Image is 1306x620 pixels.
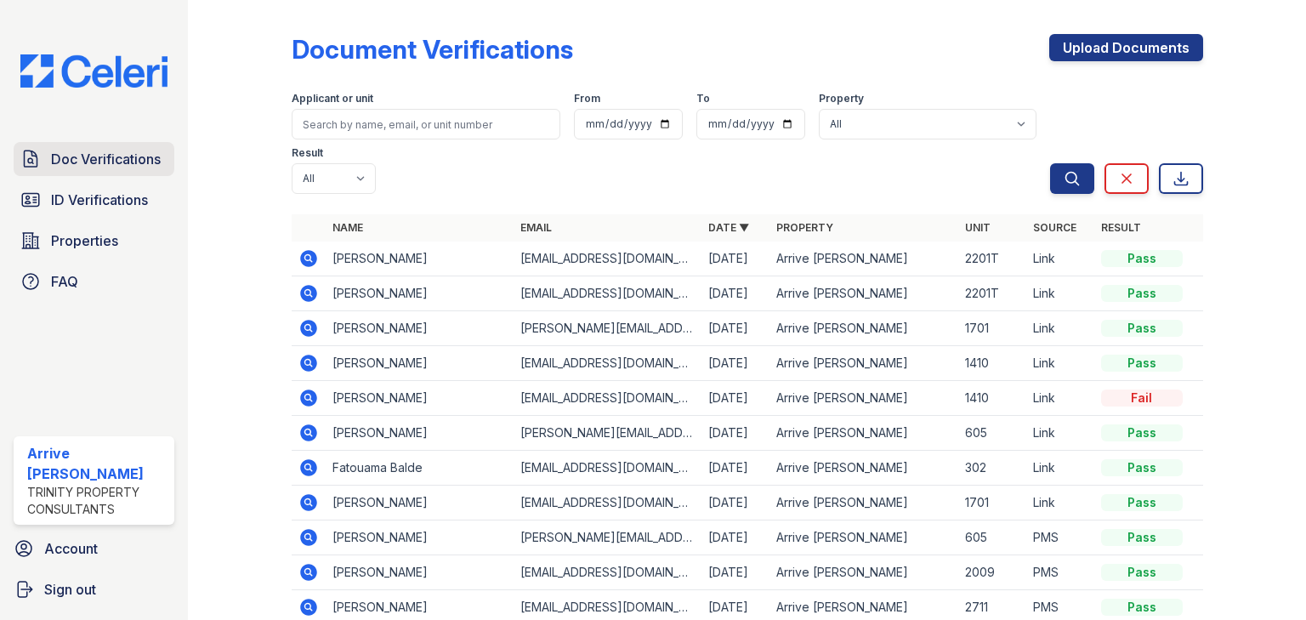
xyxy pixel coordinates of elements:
[819,92,864,105] label: Property
[701,242,769,276] td: [DATE]
[769,555,957,590] td: Arrive [PERSON_NAME]
[1026,346,1094,381] td: Link
[326,242,514,276] td: [PERSON_NAME]
[769,416,957,451] td: Arrive [PERSON_NAME]
[769,520,957,555] td: Arrive [PERSON_NAME]
[708,221,749,234] a: Date ▼
[1101,494,1183,511] div: Pass
[1101,529,1183,546] div: Pass
[326,311,514,346] td: [PERSON_NAME]
[326,416,514,451] td: [PERSON_NAME]
[51,230,118,251] span: Properties
[7,54,181,88] img: CE_Logo_Blue-a8612792a0a2168367f1c8372b55b34899dd931a85d93a1a3d3e32e68fde9ad4.png
[701,416,769,451] td: [DATE]
[51,190,148,210] span: ID Verifications
[1101,221,1141,234] a: Result
[1026,242,1094,276] td: Link
[769,381,957,416] td: Arrive [PERSON_NAME]
[51,271,78,292] span: FAQ
[701,451,769,486] td: [DATE]
[326,381,514,416] td: [PERSON_NAME]
[958,555,1026,590] td: 2009
[1026,451,1094,486] td: Link
[44,538,98,559] span: Account
[958,276,1026,311] td: 2201T
[701,555,769,590] td: [DATE]
[1101,355,1183,372] div: Pass
[292,146,323,160] label: Result
[514,311,701,346] td: [PERSON_NAME][EMAIL_ADDRESS][DOMAIN_NAME]
[14,142,174,176] a: Doc Verifications
[701,486,769,520] td: [DATE]
[1026,486,1094,520] td: Link
[769,486,957,520] td: Arrive [PERSON_NAME]
[514,242,701,276] td: [EMAIL_ADDRESS][DOMAIN_NAME]
[574,92,600,105] label: From
[701,381,769,416] td: [DATE]
[701,311,769,346] td: [DATE]
[769,451,957,486] td: Arrive [PERSON_NAME]
[292,109,560,139] input: Search by name, email, or unit number
[965,221,991,234] a: Unit
[1101,424,1183,441] div: Pass
[1026,311,1094,346] td: Link
[292,92,373,105] label: Applicant or unit
[14,183,174,217] a: ID Verifications
[1049,34,1203,61] a: Upload Documents
[958,520,1026,555] td: 605
[326,486,514,520] td: [PERSON_NAME]
[958,242,1026,276] td: 2201T
[14,264,174,299] a: FAQ
[701,520,769,555] td: [DATE]
[958,486,1026,520] td: 1701
[514,416,701,451] td: [PERSON_NAME][EMAIL_ADDRESS][PERSON_NAME][DOMAIN_NAME]
[769,346,957,381] td: Arrive [PERSON_NAME]
[7,572,181,606] a: Sign out
[326,520,514,555] td: [PERSON_NAME]
[769,242,957,276] td: Arrive [PERSON_NAME]
[1101,564,1183,581] div: Pass
[14,224,174,258] a: Properties
[326,276,514,311] td: [PERSON_NAME]
[769,276,957,311] td: Arrive [PERSON_NAME]
[292,34,573,65] div: Document Verifications
[958,381,1026,416] td: 1410
[326,451,514,486] td: Fatouama Balde
[696,92,710,105] label: To
[1101,250,1183,267] div: Pass
[332,221,363,234] a: Name
[514,520,701,555] td: [PERSON_NAME][EMAIL_ADDRESS][PERSON_NAME][DOMAIN_NAME]
[958,311,1026,346] td: 1701
[27,484,168,518] div: Trinity Property Consultants
[27,443,168,484] div: Arrive [PERSON_NAME]
[1026,520,1094,555] td: PMS
[1026,276,1094,311] td: Link
[44,579,96,600] span: Sign out
[958,416,1026,451] td: 605
[326,555,514,590] td: [PERSON_NAME]
[514,451,701,486] td: [EMAIL_ADDRESS][DOMAIN_NAME]
[1033,221,1076,234] a: Source
[958,346,1026,381] td: 1410
[514,381,701,416] td: [EMAIL_ADDRESS][DOMAIN_NAME]
[51,149,161,169] span: Doc Verifications
[514,276,701,311] td: [EMAIL_ADDRESS][DOMAIN_NAME]
[1026,381,1094,416] td: Link
[520,221,552,234] a: Email
[514,486,701,520] td: [EMAIL_ADDRESS][DOMAIN_NAME]
[1101,390,1183,407] div: Fail
[701,346,769,381] td: [DATE]
[514,346,701,381] td: [EMAIL_ADDRESS][DOMAIN_NAME]
[326,346,514,381] td: [PERSON_NAME]
[1101,320,1183,337] div: Pass
[701,276,769,311] td: [DATE]
[7,532,181,566] a: Account
[776,221,833,234] a: Property
[514,555,701,590] td: [EMAIL_ADDRESS][DOMAIN_NAME]
[1101,285,1183,302] div: Pass
[1101,459,1183,476] div: Pass
[1101,599,1183,616] div: Pass
[958,451,1026,486] td: 302
[1026,416,1094,451] td: Link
